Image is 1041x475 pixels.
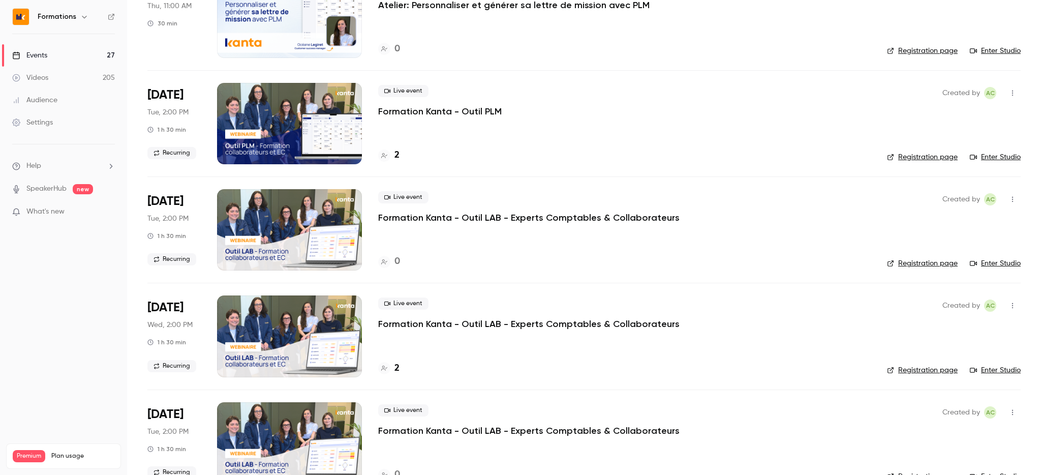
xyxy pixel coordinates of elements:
span: What's new [26,206,65,217]
span: Recurring [147,147,196,159]
span: Tue, 2:00 PM [147,107,189,117]
a: 0 [378,42,400,56]
span: [DATE] [147,87,183,103]
span: Tue, 2:00 PM [147,427,189,437]
div: Settings [12,117,53,128]
a: Formation Kanta - Outil PLM [378,105,502,117]
li: help-dropdown-opener [12,161,115,171]
span: Tue, 2:00 PM [147,214,189,224]
span: new [73,184,93,194]
span: AC [986,87,995,99]
span: Created by [942,193,980,205]
span: Live event [378,404,428,417]
h4: 0 [394,255,400,269]
span: Live event [378,191,428,203]
div: 1 h 30 min [147,126,186,134]
span: Created by [942,300,980,312]
a: Formation Kanta - Outil LAB - Experts Comptables & Collaborateurs [378,212,680,224]
a: Registration page [887,365,958,375]
span: Recurring [147,253,196,265]
a: 2 [378,362,400,375]
a: Formation Kanta - Outil LAB - Experts Comptables & Collaborateurs [378,425,680,437]
div: Oct 7 Tue, 2:00 PM (Europe/Paris) [147,189,201,271]
span: Anaïs Cachelou [984,193,996,205]
a: Registration page [887,46,958,56]
span: Help [26,161,41,171]
img: Formations [13,9,29,25]
a: Enter Studio [970,258,1021,269]
h4: 2 [394,362,400,375]
a: Registration page [887,258,958,269]
span: Recurring [147,360,196,372]
span: [DATE] [147,300,183,316]
span: Anaïs Cachelou [984,300,996,312]
span: Wed, 2:00 PM [147,320,193,330]
h4: 0 [394,42,400,56]
span: AC [986,193,995,205]
div: 1 h 30 min [147,445,186,453]
span: AC [986,406,995,419]
h4: 2 [394,149,400,162]
a: 0 [378,255,400,269]
h6: Formations [38,12,76,22]
a: Formation Kanta - Outil LAB - Experts Comptables & Collaborateurs [378,318,680,330]
div: 1 h 30 min [147,338,186,346]
span: [DATE] [147,406,183,423]
div: Events [12,50,47,61]
span: [DATE] [147,193,183,210]
a: Registration page [887,152,958,162]
div: Oct 8 Wed, 2:00 PM (Europe/Paris) [147,295,201,377]
span: Created by [942,406,980,419]
div: 1 h 30 min [147,232,186,240]
span: Plan usage [51,452,114,460]
span: AC [986,300,995,312]
a: Enter Studio [970,46,1021,56]
span: Live event [378,85,428,97]
a: Enter Studio [970,365,1021,375]
span: Thu, 11:00 AM [147,1,192,11]
a: Enter Studio [970,152,1021,162]
iframe: Noticeable Trigger [103,207,115,217]
span: Premium [13,450,45,462]
span: Anaïs Cachelou [984,406,996,419]
a: 2 [378,149,400,162]
div: Oct 7 Tue, 2:00 PM (Europe/Paris) [147,83,201,164]
span: Live event [378,298,428,310]
div: Videos [12,73,48,83]
a: SpeakerHub [26,184,67,194]
div: 30 min [147,19,177,27]
span: Created by [942,87,980,99]
span: Anaïs Cachelou [984,87,996,99]
div: Audience [12,95,57,105]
